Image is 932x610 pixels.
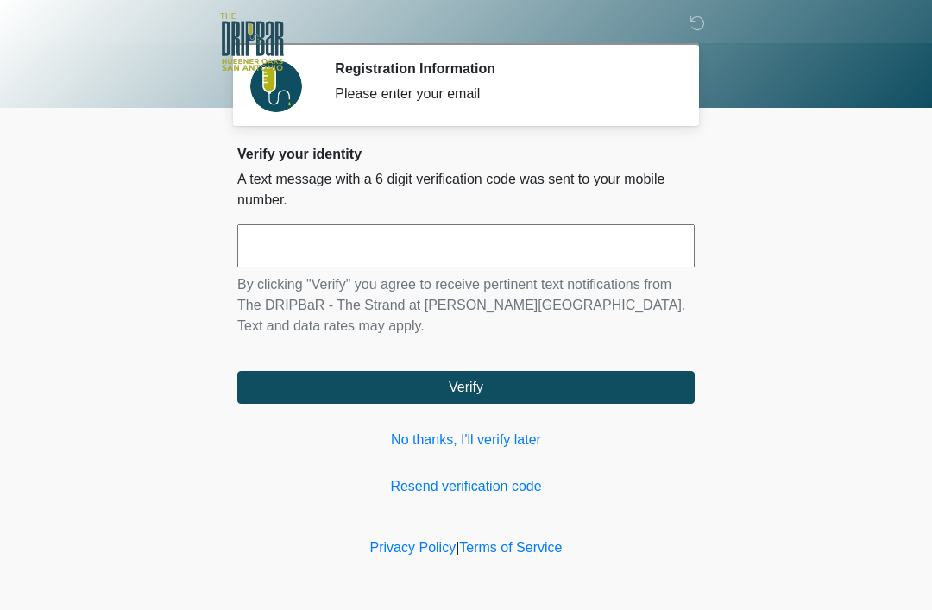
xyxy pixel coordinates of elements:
a: Resend verification code [237,476,695,497]
button: Verify [237,371,695,404]
p: A text message with a 6 digit verification code was sent to your mobile number. [237,169,695,211]
a: Terms of Service [459,540,562,555]
a: No thanks, I'll verify later [237,430,695,450]
div: Please enter your email [335,84,669,104]
a: | [456,540,459,555]
img: Agent Avatar [250,60,302,112]
a: Privacy Policy [370,540,457,555]
img: The DRIPBaR - The Strand at Huebner Oaks Logo [220,13,284,71]
h2: Verify your identity [237,146,695,162]
p: By clicking "Verify" you agree to receive pertinent text notifications from The DRIPBaR - The Str... [237,274,695,336]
